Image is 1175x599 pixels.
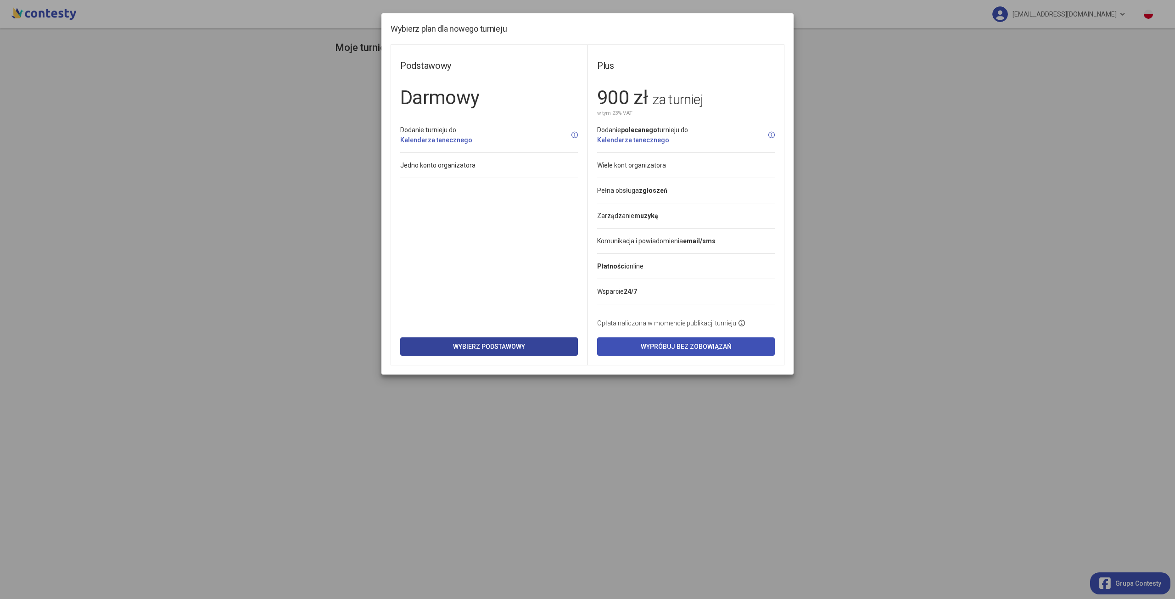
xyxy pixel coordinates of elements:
[597,229,775,254] li: Komunikacja i powiadomienia
[621,126,657,134] strong: polecanego
[400,337,578,356] button: Wybierz Podstawowy
[400,59,578,73] h4: Podstawowy
[400,153,578,178] li: Jedno konto organizatora
[400,83,578,113] h1: Darmowy
[597,153,775,178] li: Wiele kont organizatora
[400,136,472,144] a: Kalendarza tanecznego
[597,136,669,144] a: Kalendarza tanecznego
[683,237,716,245] strong: email/sms
[597,304,775,328] li: Opłata naliczona w momencie publikacji turnieju
[597,109,632,118] small: w tym 23% VAT
[639,187,667,194] strong: zgłoszeń
[597,263,626,270] strong: Płatności
[597,125,688,145] div: Dodanie turnieju do
[597,254,775,279] li: online
[597,337,775,356] button: Wypróbuj bez zobowiązań
[391,22,507,35] h5: Wybierz plan dla nowego turnieju
[652,91,703,107] span: za turniej
[597,203,775,229] li: Zarządzanie
[597,178,775,203] li: Pełna obsługa
[597,83,775,113] h1: 900 zł
[634,212,658,219] strong: muzyką
[597,279,775,304] li: Wsparcie
[597,59,775,73] h4: Plus
[624,288,637,295] strong: 24/7
[400,125,472,145] div: Dodanie turnieju do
